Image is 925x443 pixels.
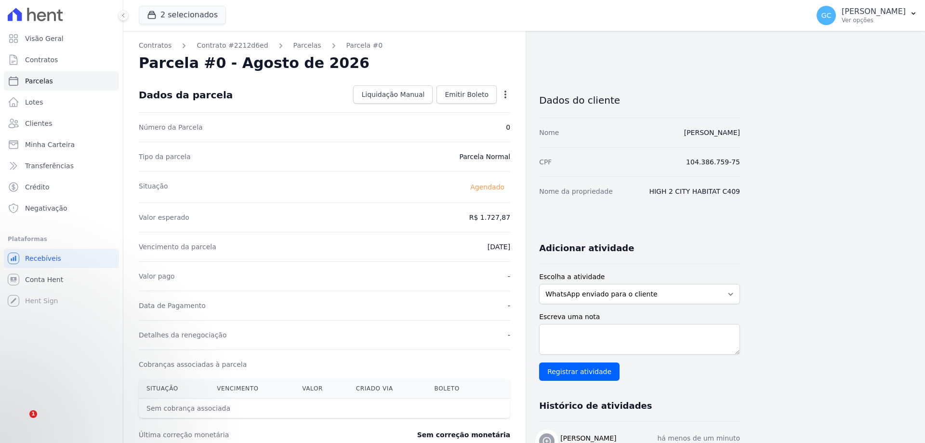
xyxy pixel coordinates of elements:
dt: CPF [539,157,552,167]
dt: Detalhes da renegociação [139,330,227,340]
dd: Parcela Normal [459,152,510,161]
a: Parcelas [4,71,119,91]
a: Crédito [4,177,119,197]
span: Negativação [25,203,67,213]
dt: Nome da propriedade [539,187,613,196]
button: 2 selecionados [139,6,226,24]
span: Clientes [25,119,52,128]
th: Criado via [348,379,427,399]
a: Contrato #2212d6ed [197,40,268,51]
span: Parcelas [25,76,53,86]
dt: Última correção monetária [139,430,358,440]
dd: 0 [506,122,510,132]
span: Transferências [25,161,74,171]
span: Crédito [25,182,50,192]
a: Recebíveis [4,249,119,268]
h3: Adicionar atividade [539,242,634,254]
a: Minha Carteira [4,135,119,154]
div: Plataformas [8,233,115,245]
dt: Valor pago [139,271,175,281]
span: Agendado [464,181,510,193]
a: Transferências [4,156,119,175]
span: Visão Geral [25,34,64,43]
a: Conta Hent [4,270,119,289]
p: Ver opções [842,16,906,24]
a: Parcelas [293,40,321,51]
h3: Histórico de atividades [539,400,652,412]
span: Emitir Boleto [445,90,489,99]
label: Escreva uma nota [539,312,740,322]
a: [PERSON_NAME] [684,129,740,136]
dt: Situação [139,181,168,193]
th: Valor [294,379,348,399]
dd: - [508,301,510,310]
h3: Dados do cliente [539,94,740,106]
label: Escolha a atividade [539,272,740,282]
dd: R$ 1.727,87 [469,213,510,222]
dt: Número da Parcela [139,122,203,132]
th: Vencimento [209,379,294,399]
dd: - [508,271,510,281]
p: [PERSON_NAME] [842,7,906,16]
a: Visão Geral [4,29,119,48]
dt: Vencimento da parcela [139,242,216,252]
dd: Sem correção monetária [417,430,510,440]
dd: [DATE] [488,242,510,252]
nav: Breadcrumb [139,40,510,51]
a: Negativação [4,199,119,218]
dd: 104.386.759-75 [686,157,740,167]
dt: Tipo da parcela [139,152,191,161]
dd: HIGH 2 CITY HABITAT C409 [649,187,740,196]
a: Contratos [139,40,172,51]
a: Contratos [4,50,119,69]
a: Parcela #0 [346,40,383,51]
span: Recebíveis [25,254,61,263]
div: Dados da parcela [139,89,233,101]
a: Clientes [4,114,119,133]
span: Lotes [25,97,43,107]
span: GC [821,12,832,19]
span: 1 [29,410,37,418]
a: Lotes [4,93,119,112]
a: Emitir Boleto [436,85,497,104]
dt: Valor esperado [139,213,189,222]
span: Liquidação Manual [361,90,424,99]
iframe: Intercom live chat [10,410,33,433]
button: GC [PERSON_NAME] Ver opções [809,2,925,29]
span: Contratos [25,55,58,65]
dt: Data de Pagamento [139,301,206,310]
span: Conta Hent [25,275,63,284]
span: Minha Carteira [25,140,75,149]
input: Registrar atividade [539,362,620,381]
iframe: Intercom notifications mensagem [7,349,200,417]
th: Boleto [427,379,488,399]
a: Liquidação Manual [353,85,433,104]
th: Sem cobrança associada [139,399,427,418]
dd: - [508,330,510,340]
dt: Nome [539,128,559,137]
h2: Parcela #0 - Agosto de 2026 [139,54,370,72]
